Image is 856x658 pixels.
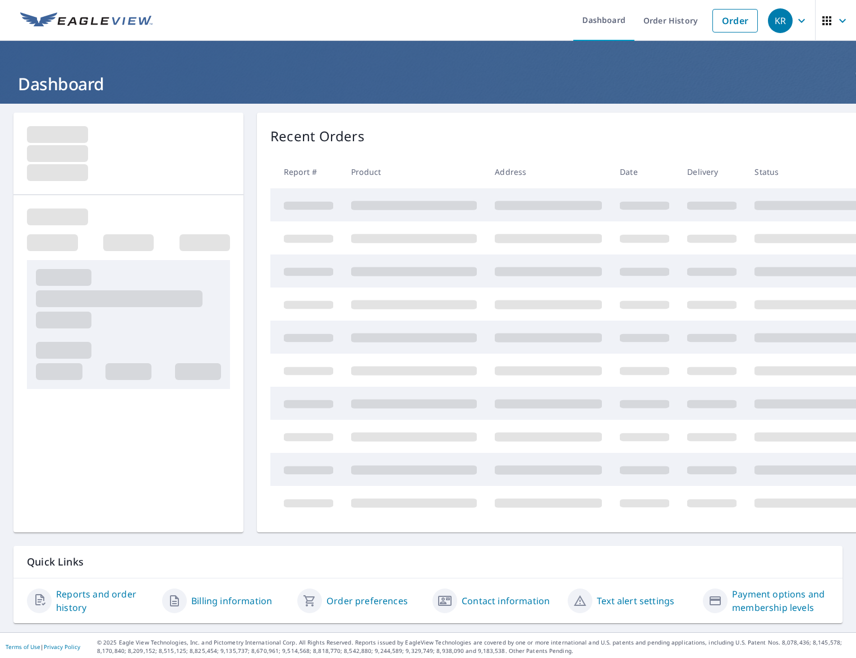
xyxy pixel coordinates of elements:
a: Billing information [191,594,272,608]
p: © 2025 Eagle View Technologies, Inc. and Pictometry International Corp. All Rights Reserved. Repo... [97,638,850,655]
a: Privacy Policy [44,643,80,651]
p: Recent Orders [270,126,365,146]
p: | [6,643,80,650]
a: Terms of Use [6,643,40,651]
a: Contact information [462,594,550,608]
p: Quick Links [27,555,829,569]
th: Product [342,155,486,188]
div: KR [768,8,793,33]
a: Reports and order history [56,587,153,614]
th: Date [611,155,678,188]
a: Order [712,9,758,33]
a: Payment options and membership levels [732,587,829,614]
th: Delivery [678,155,745,188]
th: Report # [270,155,342,188]
h1: Dashboard [13,72,843,95]
a: Order preferences [326,594,408,608]
img: EV Logo [20,12,153,29]
a: Text alert settings [597,594,674,608]
th: Address [486,155,611,188]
